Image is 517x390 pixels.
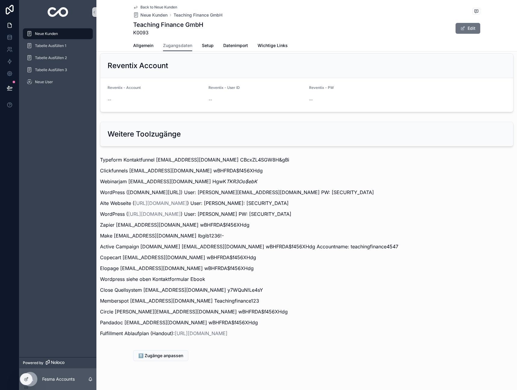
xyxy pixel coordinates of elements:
img: App logo [48,7,68,17]
span: Reventix - User ID [208,85,240,90]
p: Wordpress siehe oben Kontaktformular Ebook [100,275,513,283]
div: scrollable content [19,24,96,95]
button: ⬆️ Zugänge anpassen [133,350,188,361]
span: K0093 [133,29,203,36]
a: Datenimport [223,40,248,52]
p: Memberspot [EMAIL_ADDRESS][DOMAIN_NAME] Teachingfinance123 [100,297,513,304]
a: Wichtige Links [258,40,288,52]
p: Fesma Accounts [42,376,75,382]
p: Typeform Kontaktfunnel [EMAIL_ADDRESS][DOMAIN_NAME] CBcxZL4SGW8H&gBi [100,156,513,163]
p: Fulfillment Ablaufplan (Handout): [100,330,513,337]
p: Circle [PERSON_NAME][EMAIL_ADDRESS][DOMAIN_NAME] wBHFRDA$f456XHdg [100,308,513,315]
p: WordPress ( ) User: [PERSON_NAME] PW: [SECURITY_DATA] [100,210,513,218]
a: Zugangsdaten [163,40,192,52]
span: Allgemein [133,42,153,49]
span: Wichtige Links [258,42,288,49]
h2: Reventix Account [108,61,168,71]
p: WordPress ([DOMAIN_NAME][URL]) User: [PERSON_NAME][EMAIL_ADDRESS][DOMAIN_NAME] PW: [SECURITY_DATA] [100,189,513,196]
a: Neue User [23,77,93,87]
a: Powered by [19,357,96,368]
span: -- [108,97,111,103]
a: [URL][DOMAIN_NAME] [128,211,181,217]
a: Back to Neue Kunden [133,5,177,10]
h2: Weitere Toolzugänge [108,129,181,139]
p: Active Campaign [DOMAIN_NAME] [EMAIL_ADDRESS][DOMAIN_NAME] wBHFRDA$f456XHdg Accountname: teaching... [100,243,513,250]
span: Reventix - PW [309,85,334,90]
span: Zugangsdaten [163,42,192,49]
span: Datenimport [223,42,248,49]
p: Zapier [EMAIL_ADDRESS][DOMAIN_NAME] wBHFRDA$f456XHdg [100,221,513,228]
span: -- [208,97,212,103]
em: TKR3Oo$ebK [226,178,257,184]
a: Setup [202,40,214,52]
p: Alte Webseite ( ) User: [PERSON_NAME]: [SECURITY_DATA] [100,200,513,207]
p: Elopage [EMAIL_ADDRESS][DOMAIN_NAME] wBHFRDA$f456XHdg [100,265,513,272]
a: [URL][DOMAIN_NAME] [175,330,227,336]
button: Edit [456,23,480,34]
span: Neue Kunden [35,31,58,36]
p: Pandadoc [EMAIL_ADDRESS][DOMAIN_NAME] wBHFRDA$f456XHdg [100,319,513,326]
span: Tabelle Ausfüllen 1 [35,43,66,48]
p: Close Quellsystem [EMAIL_ADDRESS][DOMAIN_NAME] y7WQuN!Le4sY [100,286,513,294]
a: [URL][DOMAIN_NAME] [134,200,187,206]
p: Make [EMAIL_ADDRESS][DOMAIN_NAME] Ibgib1236!- [100,232,513,239]
p: Clickfunnels [EMAIL_ADDRESS][DOMAIN_NAME] wBHFRDA$f456XHdg [100,167,513,174]
a: Allgemein [133,40,153,52]
span: -- [309,97,313,103]
span: Back to Neue Kunden [140,5,177,10]
span: Tabelle Ausfüllen 3 [35,68,67,72]
span: Powered by [23,360,43,365]
a: Tabelle Ausfüllen 2 [23,52,93,63]
a: Neue Kunden [133,12,168,18]
a: Teaching Finance GmbH [174,12,222,18]
span: ⬆️ Zugänge anpassen [138,353,183,359]
a: Tabelle Ausfüllen 3 [23,64,93,75]
h1: Teaching Finance GmbH [133,20,203,29]
span: Neue Kunden [140,12,168,18]
a: Neue Kunden [23,28,93,39]
span: Setup [202,42,214,49]
span: Tabelle Ausfüllen 2 [35,55,67,60]
a: Tabelle Ausfüllen 1 [23,40,93,51]
p: Webinarjam [EMAIL_ADDRESS][DOMAIN_NAME] HgwK [100,178,513,185]
p: Copecart [EMAIL_ADDRESS][DOMAIN_NAME] wBHFRDA$f456XHdg [100,254,513,261]
span: Reventix - Account [108,85,141,90]
span: Neue User [35,80,53,84]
